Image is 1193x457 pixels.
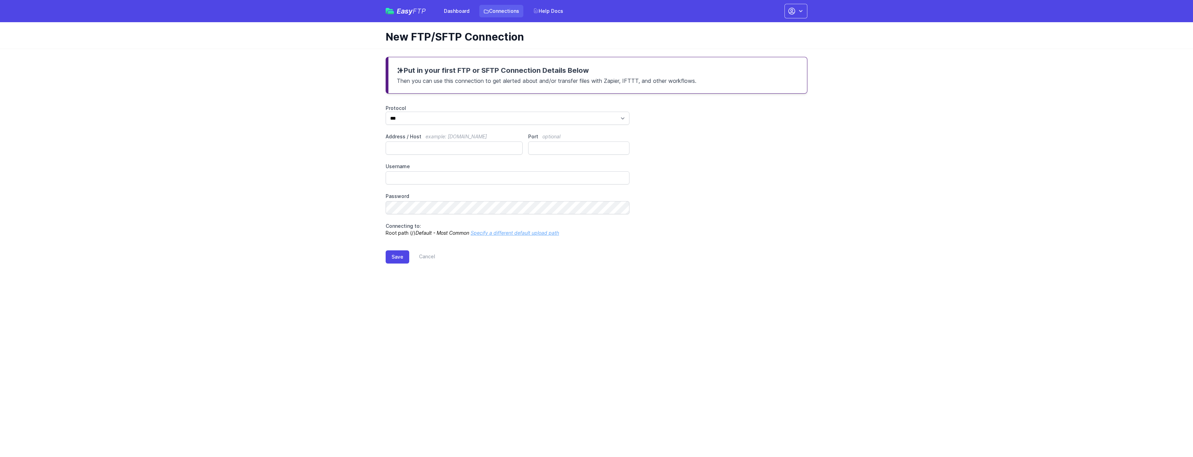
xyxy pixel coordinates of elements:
span: example: [DOMAIN_NAME] [426,133,487,139]
label: Password [386,193,629,200]
p: Then you can use this connection to get alerted about and/or transfer files with Zapier, IFTTT, a... [397,75,799,85]
p: Root path (/) [386,223,629,236]
label: Address / Host [386,133,523,140]
label: Username [386,163,629,170]
a: Dashboard [440,5,474,17]
label: Port [528,133,629,140]
span: FTP [413,7,426,15]
h3: Put in your first FTP or SFTP Connection Details Below [397,66,799,75]
span: optional [542,133,560,139]
button: Save [386,250,409,264]
h1: New FTP/SFTP Connection [386,31,802,43]
span: Connecting to: [386,223,421,229]
i: Default - Most Common [415,230,469,236]
span: Easy [397,8,426,15]
iframe: Drift Widget Chat Controller [1158,422,1185,449]
a: EasyFTP [386,8,426,15]
a: Cancel [409,250,435,264]
img: easyftp_logo.png [386,8,394,14]
a: Help Docs [529,5,567,17]
label: Protocol [386,105,629,112]
a: Connections [479,5,523,17]
a: Specify a different default upload path [471,230,559,236]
